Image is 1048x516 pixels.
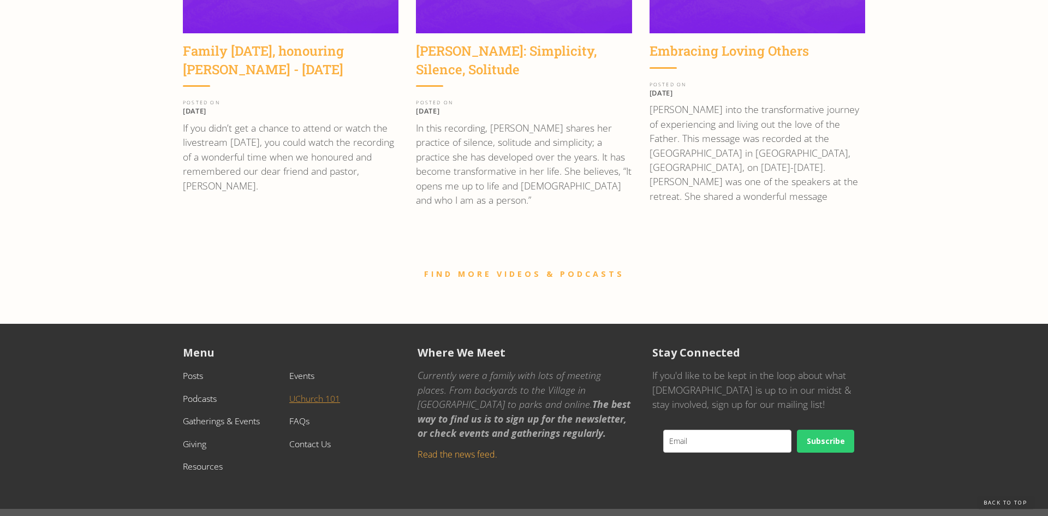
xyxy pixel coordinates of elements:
[183,415,260,427] a: Gatherings & Events
[418,346,630,359] h5: Where We Meet
[416,42,632,79] div: [PERSON_NAME]: Simplicity, Silence, Solitude
[183,100,398,105] div: POSTED ON
[289,438,331,450] a: Contact Us
[977,496,1035,509] a: Back to Top
[183,121,398,193] p: If you didn’t get a chance to attend or watch the livestream [DATE], you could watch the recordin...
[416,42,632,85] a: [PERSON_NAME]: Simplicity, Silence, Solitude
[650,102,865,203] p: [PERSON_NAME] into the transformative journey of experiencing and living out the love of the Fath...
[183,106,398,115] p: [DATE]
[650,42,809,67] a: Embracing Loving Others
[416,106,632,115] p: [DATE]
[418,398,630,440] em: The best way to find us is to sign up for the newsletter, or check events and gatherings regularly.
[650,42,809,61] div: Embracing Loving Others
[183,42,398,85] a: Family [DATE], honouring [PERSON_NAME] - [DATE]
[183,370,203,382] a: Posts
[183,438,206,450] a: Giving
[183,393,217,405] a: Podcasts
[424,269,624,279] a: FIND MORE VIDEOS & PODCASTS
[652,368,865,411] p: If you'd like to be kept in the loop about what [DEMOGRAPHIC_DATA] is up to in our midst & stay i...
[289,393,340,405] a: UChurch 101
[183,42,398,79] div: Family [DATE], honouring [PERSON_NAME] - [DATE]
[797,430,854,453] button: Subscribe
[183,346,396,359] h5: Menu
[416,121,632,207] p: In this recording, [PERSON_NAME] shares her practice of silence, solitude and simplicity; a pract...
[652,346,865,359] h5: Stay Connected
[416,100,632,105] div: POSTED ON
[289,415,309,427] a: FAQs
[650,82,865,87] div: POSTED ON
[183,460,223,472] a: Resources
[289,370,314,382] a: Events
[663,430,791,453] input: Email
[418,369,601,411] em: Currently were a family with lots of meeting places. From backyards to the Village in [GEOGRAPHIC...
[418,448,497,460] a: Read the news feed.
[650,88,865,97] p: [DATE]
